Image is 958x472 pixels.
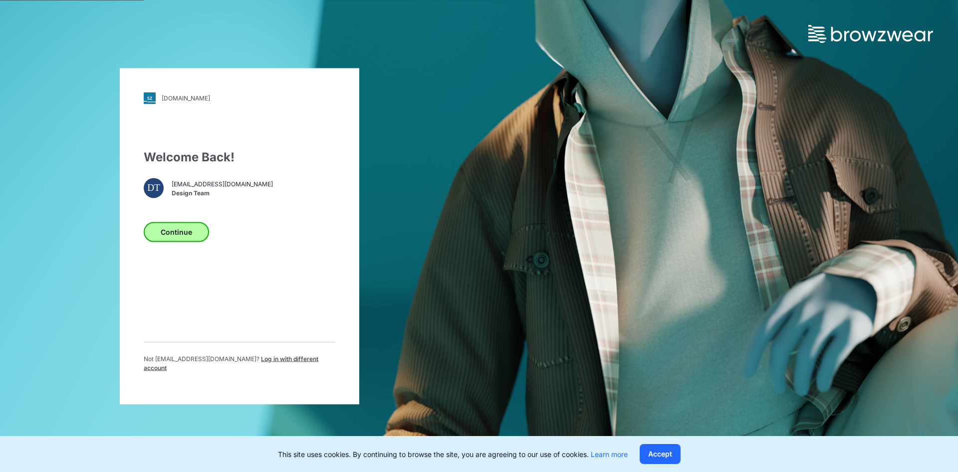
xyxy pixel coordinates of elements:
[144,178,164,198] div: DT
[144,354,335,372] p: Not [EMAIL_ADDRESS][DOMAIN_NAME] ?
[144,148,335,166] div: Welcome Back!
[278,449,628,460] p: This site uses cookies. By continuing to browse the site, you are agreeing to our use of cookies.
[172,189,273,198] span: Design Team
[162,94,210,102] div: [DOMAIN_NAME]
[591,450,628,459] a: Learn more
[640,444,681,464] button: Accept
[172,180,273,189] span: [EMAIL_ADDRESS][DOMAIN_NAME]
[144,92,335,104] a: [DOMAIN_NAME]
[144,222,209,242] button: Continue
[144,92,156,104] img: svg+xml;base64,PHN2ZyB3aWR0aD0iMjgiIGhlaWdodD0iMjgiIHZpZXdCb3g9IjAgMCAyOCAyOCIgZmlsbD0ibm9uZSIgeG...
[808,25,933,43] img: browzwear-logo.73288ffb.svg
